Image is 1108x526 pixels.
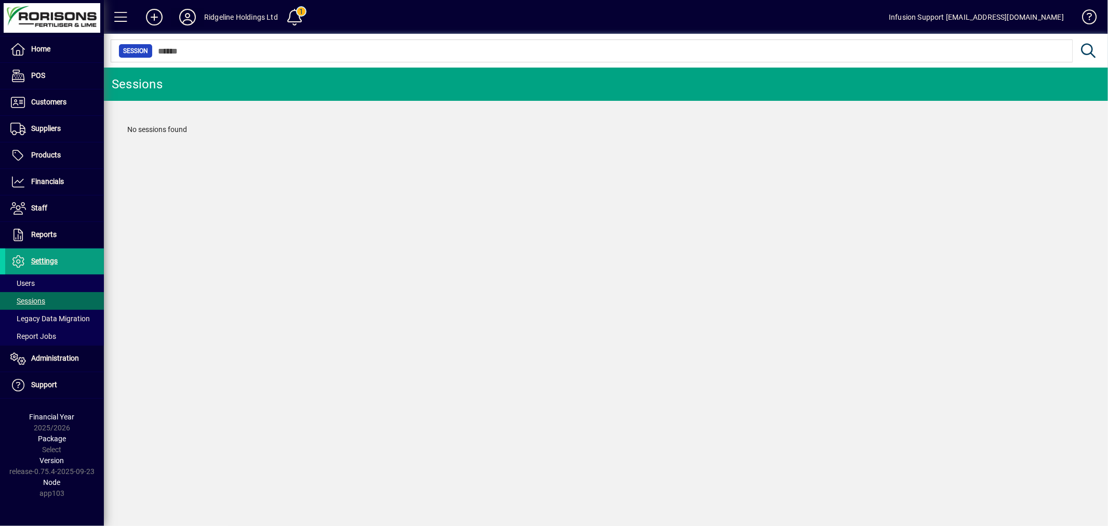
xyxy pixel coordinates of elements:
[5,36,104,62] a: Home
[10,297,45,305] span: Sessions
[31,354,79,362] span: Administration
[5,327,104,345] a: Report Jobs
[138,8,171,27] button: Add
[10,332,56,340] span: Report Jobs
[5,310,104,327] a: Legacy Data Migration
[31,45,50,53] span: Home
[31,204,47,212] span: Staff
[38,435,66,443] span: Package
[5,89,104,115] a: Customers
[10,314,90,323] span: Legacy Data Migration
[31,230,57,239] span: Reports
[31,151,61,159] span: Products
[5,292,104,310] a: Sessions
[117,114,1095,146] div: No sessions found
[5,169,104,195] a: Financials
[5,116,104,142] a: Suppliers
[171,8,204,27] button: Profile
[204,9,278,25] div: Ridgeline Holdings Ltd
[31,257,58,265] span: Settings
[31,380,57,389] span: Support
[1074,2,1095,36] a: Knowledge Base
[31,98,66,106] span: Customers
[5,63,104,89] a: POS
[31,177,64,186] span: Financials
[889,9,1064,25] div: Infusion Support [EMAIL_ADDRESS][DOMAIN_NAME]
[5,274,104,292] a: Users
[123,46,148,56] span: Session
[30,413,75,421] span: Financial Year
[112,76,163,93] div: Sessions
[10,279,35,287] span: Users
[31,124,61,133] span: Suppliers
[31,71,45,80] span: POS
[5,346,104,372] a: Administration
[5,372,104,398] a: Support
[5,222,104,248] a: Reports
[40,456,64,465] span: Version
[5,142,104,168] a: Products
[5,195,104,221] a: Staff
[44,478,61,486] span: Node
